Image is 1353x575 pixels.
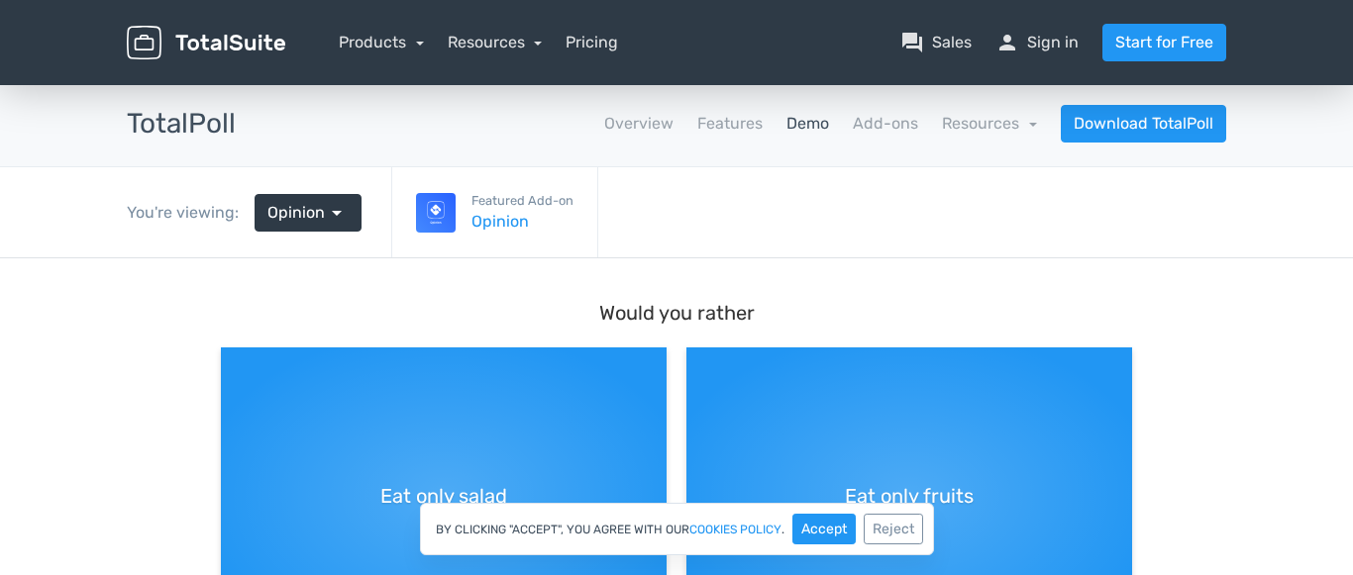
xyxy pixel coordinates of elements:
[420,503,934,555] div: By clicking "Accept", you agree with our .
[471,191,573,210] small: Featured Add-on
[448,33,543,51] a: Resources
[697,112,763,136] a: Features
[127,109,236,140] h3: TotalPoll
[566,31,618,54] a: Pricing
[1102,24,1226,61] a: Start for Free
[1061,105,1226,143] a: Download TotalPoll
[416,193,456,233] img: Opinion
[255,194,362,232] a: Opinion arrow_drop_down
[689,524,781,535] a: cookies policy
[853,112,918,136] a: Add-ons
[900,31,924,54] span: question_answer
[864,514,923,544] button: Reject
[325,201,349,225] span: arrow_drop_down
[1068,418,1132,465] button: Vote
[221,40,1132,69] p: Would you rather
[966,418,1052,465] button: Results
[792,514,856,544] button: Accept
[380,223,507,252] span: Eat only salad
[339,33,424,51] a: Products
[942,114,1037,133] a: Resources
[267,201,325,225] span: Opinion
[900,31,972,54] a: question_answerSales
[786,112,829,136] a: Demo
[995,31,1019,54] span: person
[604,112,674,136] a: Overview
[127,26,285,60] img: TotalSuite for WordPress
[127,201,255,225] div: You're viewing:
[995,31,1079,54] a: personSign in
[471,210,573,234] a: Opinion
[845,223,974,252] span: Eat only fruits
